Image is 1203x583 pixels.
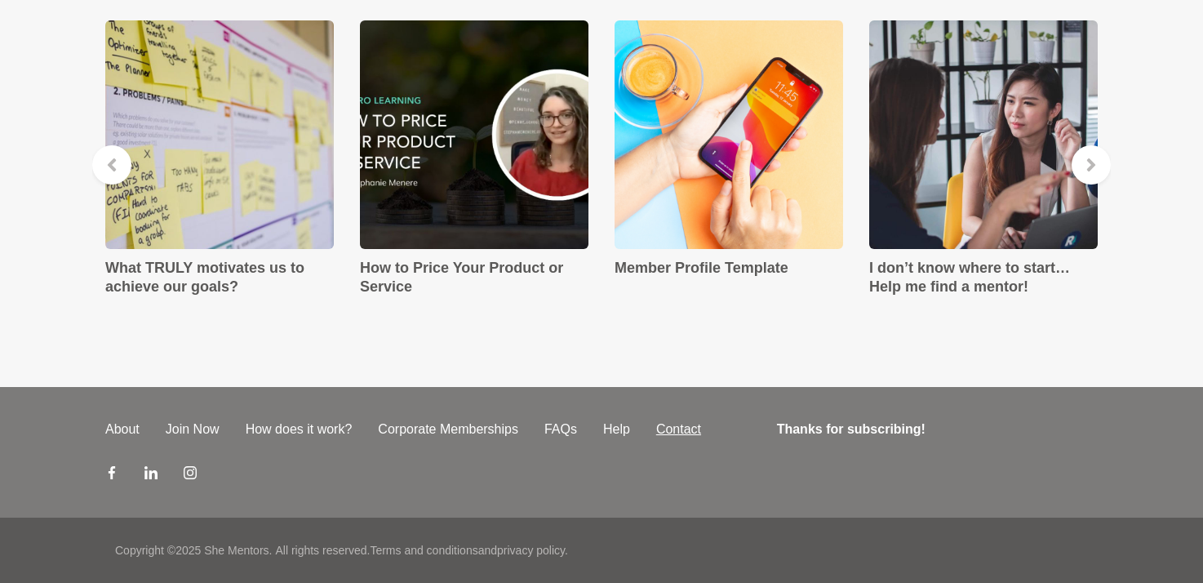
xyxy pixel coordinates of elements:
[153,420,233,439] a: Join Now
[615,20,843,249] img: Member Profile Template
[105,259,334,296] h4: What TRULY motivates us to achieve our goals?
[365,420,531,439] a: Corporate Memberships
[869,259,1098,296] h4: I don’t know where to start… Help me find a mentor!
[105,20,334,249] img: What TRULY motivates us to achieve our goals?
[370,544,477,557] a: Terms and conditions
[275,542,567,559] p: All rights reserved. and .
[869,20,1098,249] img: I don’t know where to start… Help me find a mentor!
[777,420,1088,439] h4: Thanks for subscribing!
[590,420,643,439] a: Help
[869,20,1098,296] a: I don’t know where to start… Help me find a mentor!I don’t know where to start… Help me find a me...
[360,20,588,249] img: How to Price Your Product or Service
[360,20,588,296] a: How to Price Your Product or ServiceHow to Price Your Product or Service
[497,544,565,557] a: privacy policy
[105,20,334,296] a: What TRULY motivates us to achieve our goals?What TRULY motivates us to achieve our goals?
[144,465,158,485] a: LinkedIn
[92,420,153,439] a: About
[105,465,118,485] a: Facebook
[615,259,843,278] h4: Member Profile Template
[643,420,714,439] a: Contact
[233,420,366,439] a: How does it work?
[615,20,843,278] a: Member Profile TemplateMember Profile Template
[360,259,588,296] h4: How to Price Your Product or Service
[115,542,272,559] p: Copyright © 2025 She Mentors .
[184,465,197,485] a: Instagram
[531,420,590,439] a: FAQs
